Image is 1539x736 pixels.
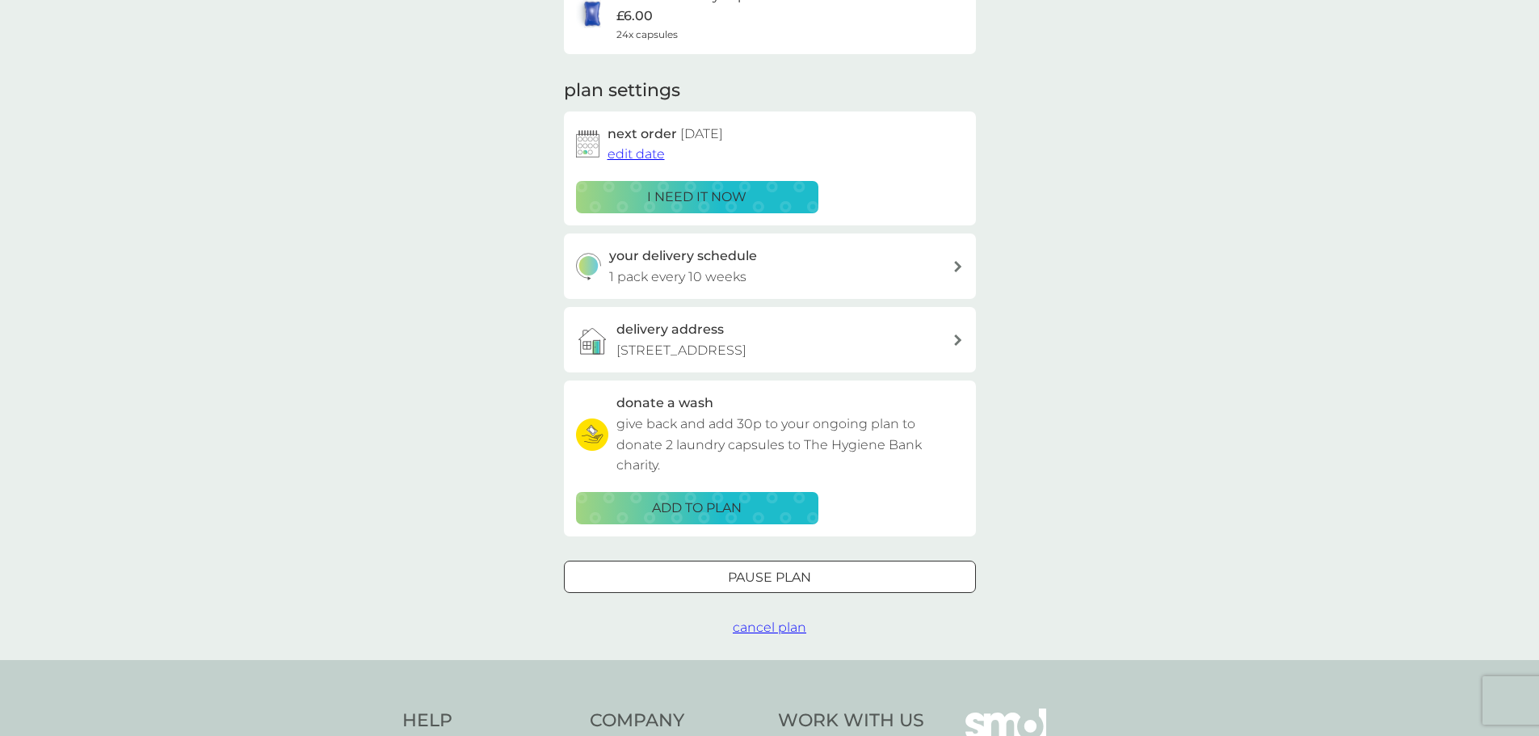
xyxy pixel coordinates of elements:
[616,319,724,340] h3: delivery address
[616,414,964,476] p: give back and add 30p to your ongoing plan to donate 2 laundry capsules to The Hygiene Bank charity.
[733,617,806,638] button: cancel plan
[564,233,976,299] button: your delivery schedule1 pack every 10 weeks
[608,124,723,145] h2: next order
[608,146,665,162] span: edit date
[728,567,811,588] p: Pause plan
[733,620,806,635] span: cancel plan
[564,78,680,103] h2: plan settings
[616,340,746,361] p: [STREET_ADDRESS]
[616,393,713,414] h3: donate a wash
[608,144,665,165] button: edit date
[652,498,742,519] p: ADD TO PLAN
[616,6,653,27] p: £6.00
[590,709,762,734] h4: Company
[564,307,976,372] a: delivery address[STREET_ADDRESS]
[609,267,746,288] p: 1 pack every 10 weeks
[576,492,818,524] button: ADD TO PLAN
[616,27,678,42] span: 24x capsules
[778,709,924,734] h4: Work With Us
[680,126,723,141] span: [DATE]
[402,709,574,734] h4: Help
[564,561,976,593] button: Pause plan
[576,181,818,213] button: i need it now
[609,246,757,267] h3: your delivery schedule
[647,187,746,208] p: i need it now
